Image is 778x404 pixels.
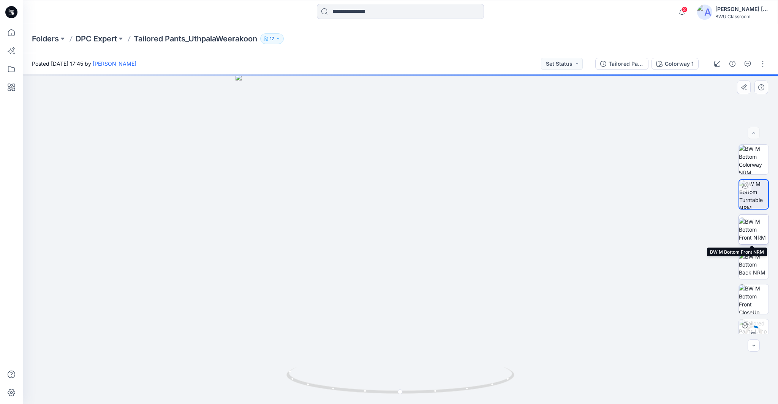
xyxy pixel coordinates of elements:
div: [PERSON_NAME] [PERSON_NAME] [PERSON_NAME] [715,5,769,14]
img: Tailored Pants_UthpalaWeerakoon Colorway 1 [739,319,769,349]
button: Tailored Pants_UthpalaWeerakoon [595,58,648,70]
a: Folders [32,33,59,44]
a: [PERSON_NAME] [93,60,136,67]
span: 2 [682,6,688,13]
button: 17 [260,33,284,44]
img: avatar [697,5,712,20]
div: Tailored Pants_UthpalaWeerakoon [609,60,644,68]
img: BW M Bottom Front CloseUp NRM [739,284,769,314]
p: Tailored Pants_UthpalaWeerakoon [134,33,257,44]
p: 17 [270,35,274,43]
button: Colorway 1 [651,58,699,70]
img: BW M Bottom Back NRM [739,252,769,276]
div: 8 % [745,331,763,337]
span: Posted [DATE] 17:45 by [32,60,136,68]
img: BW M Bottom Colorway NRM [739,145,769,174]
button: Details [726,58,738,70]
img: BW M Bottom Turntable NRM [739,180,768,209]
div: Colorway 1 [665,60,694,68]
img: BW M Bottom Front NRM [739,218,769,241]
div: BWU Classroom [715,14,769,19]
a: DPC Expert [76,33,117,44]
